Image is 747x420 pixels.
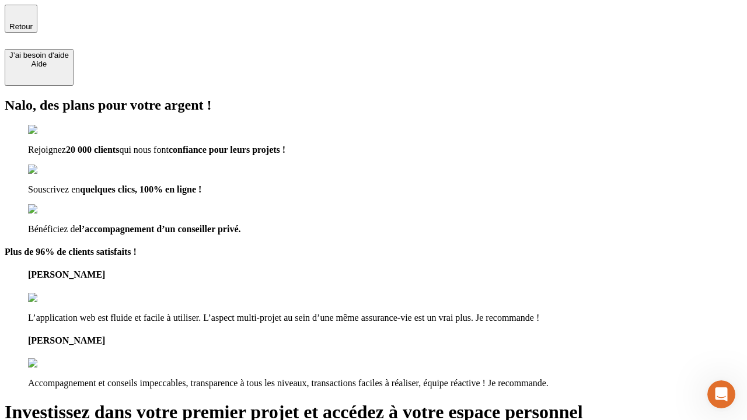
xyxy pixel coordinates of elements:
img: checkmark [28,125,78,135]
div: J’ai besoin d'aide [9,51,69,60]
img: reviews stars [28,358,86,369]
span: Rejoignez [28,145,66,155]
button: J’ai besoin d'aideAide [5,49,74,86]
span: Retour [9,22,33,31]
h2: Nalo, des plans pour votre argent ! [5,97,742,113]
img: reviews stars [28,293,86,303]
button: Retour [5,5,37,33]
img: checkmark [28,204,78,215]
span: l’accompagnement d’un conseiller privé. [79,224,241,234]
h4: Plus de 96% de clients satisfaits ! [5,247,742,257]
iframe: Intercom live chat [707,380,735,408]
p: L’application web est fluide et facile à utiliser. L’aspect multi-projet au sein d’une même assur... [28,313,742,323]
span: Souscrivez en [28,184,80,194]
span: confiance pour leurs projets ! [169,145,285,155]
span: 20 000 clients [66,145,120,155]
span: qui nous font [119,145,168,155]
span: Bénéficiez de [28,224,79,234]
div: Aide [9,60,69,68]
span: quelques clics, 100% en ligne ! [80,184,201,194]
p: Accompagnement et conseils impeccables, transparence à tous les niveaux, transactions faciles à r... [28,378,742,388]
h4: [PERSON_NAME] [28,335,742,346]
h4: [PERSON_NAME] [28,269,742,280]
img: checkmark [28,164,78,175]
